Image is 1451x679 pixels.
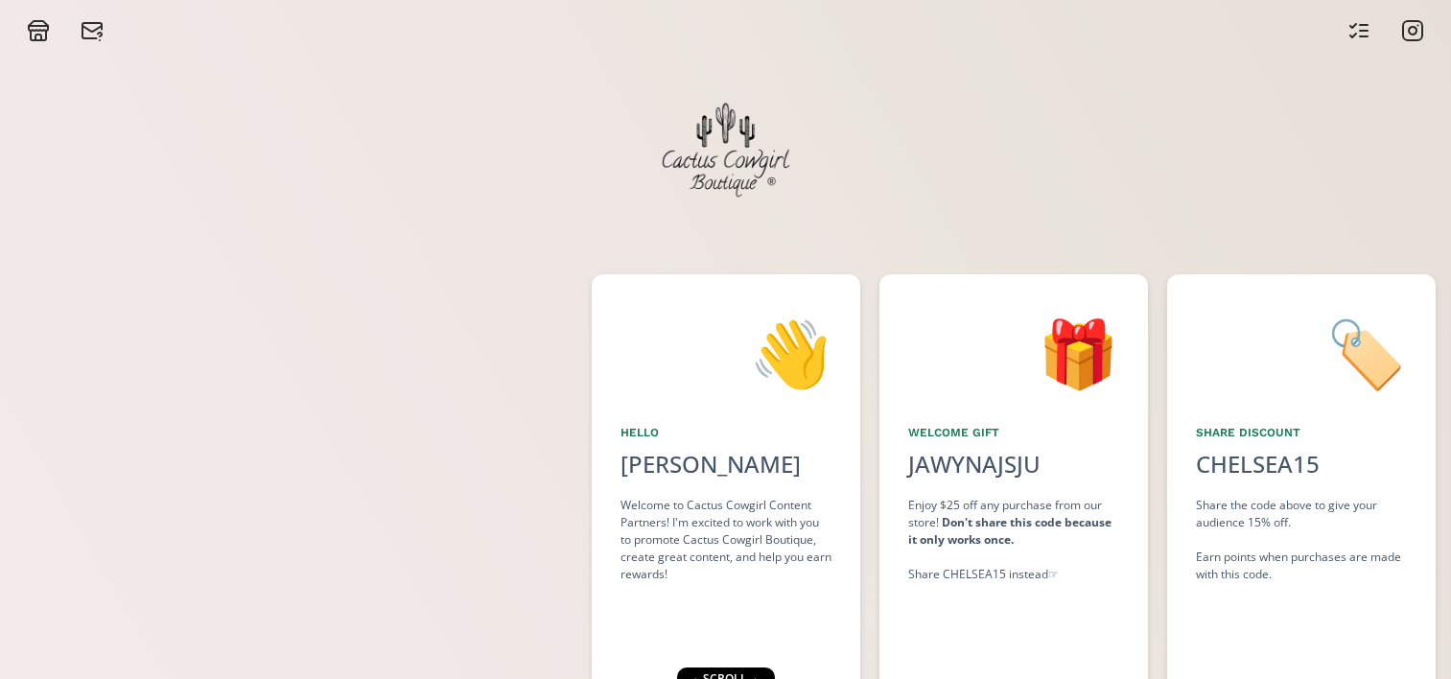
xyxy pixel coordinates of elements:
div: Welcome Gift [908,424,1119,441]
div: Enjoy $25 off any purchase from our store! Share CHELSEA15 instead ☞ [908,497,1119,583]
div: Hello [620,424,831,441]
img: mqt5fgKHqMGn [630,58,822,249]
div: Welcome to Cactus Cowgirl Content Partners! I'm excited to work with you to promote Cactus Cowgir... [620,497,831,583]
div: 🎁 [908,303,1119,401]
div: Share the code above to give your audience 15% off. Earn points when purchases are made with this... [1196,497,1407,583]
div: 👋 [620,303,831,401]
div: Share Discount [1196,424,1407,441]
div: JAWYNAJSJU [897,447,1052,481]
div: [PERSON_NAME] [620,447,831,481]
strong: Don't share this code because it only works once. [908,514,1112,548]
div: CHELSEA15 [1196,447,1320,481]
div: 🏷️ [1196,303,1407,401]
